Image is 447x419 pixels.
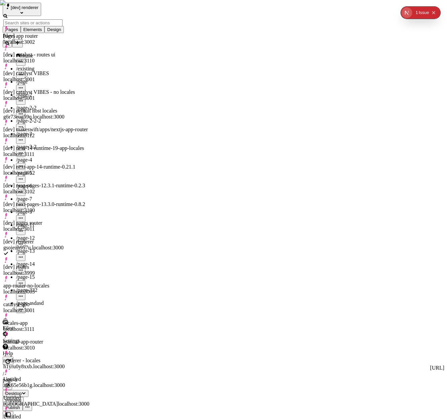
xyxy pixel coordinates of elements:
div: [GEOGRAPHIC_DATA]localhost:3000 [3,401,89,407]
div: [dev] pages router [3,220,89,226]
div: [dev] next-pages-13.3.0-runtime-0.8.2 [3,201,89,207]
div: localhost:3011 [3,226,89,232]
div: localhost:3001 [3,307,89,313]
input: Search sites or actions [3,19,63,26]
div: renderer - locales [3,358,89,364]
div: localhost:3110 [3,58,89,64]
div: [dev] renderer [3,239,89,245]
div: [dev] default host locales [3,108,89,114]
div: [dev] next-app-14-runtime-0.21.1 [3,164,89,170]
div: catalyst-qbo [3,301,89,307]
div: z6k65e56b1g.localhost:3000 [3,382,89,388]
div: [dev] catalyst - routes ui [3,52,89,58]
div: localhost:3999 [3,270,89,276]
div: [dev] app router [3,33,89,39]
div: gsojeuh957u.localhost:3000 [3,245,89,251]
div: localhost:3003 [3,289,89,295]
div: g6r73eug59q.localhost:3000 [3,114,89,120]
div: [dev] next-14-runtime-19-app-locales [3,145,89,151]
div: localhost:3001 [3,95,89,101]
div: localhost:3100 [3,207,89,213]
div: localhost:3010 [3,345,89,351]
div: Untitled [3,376,89,382]
div: localhost:3111 [3,151,89,157]
div: localhost:3002 [3,39,89,45]
div: [dev] makeswift/apps/nextjs-app-router [3,127,89,133]
div: app-router-no-locales [3,283,89,289]
div: localhost:3111 [3,326,89,332]
div: localhost:3112 [3,133,89,139]
div: locales-app [3,320,89,326]
p: Cookie Test Route [3,5,98,11]
div: localhost:3012 [3,170,89,176]
div: Untitled [3,395,89,401]
div: [dev] catalyst VIBES [3,70,89,76]
div: localhost:3001 [3,76,89,82]
div: [dev] next-pages-12.3.1-runtime-0.2.3 [3,183,89,189]
div: manual-app-router [3,339,89,345]
div: [dev] routes [3,264,89,270]
div: [dev] catalyst VIBES - no locales [3,89,89,95]
div: localhost:3102 [3,189,89,195]
div: h1yru0y8xxb.localhost:3000 [3,364,89,370]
